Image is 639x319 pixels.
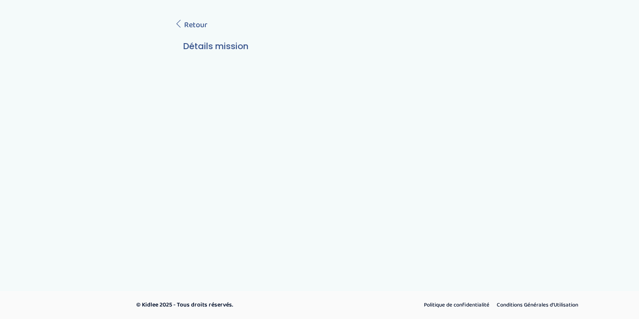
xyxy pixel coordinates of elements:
[136,300,356,310] p: © Kidlee 2025 - Tous droits réservés.
[175,19,207,31] a: Retour
[184,19,207,31] span: Retour
[421,300,492,311] a: Politique de confidentialité
[494,300,581,311] a: Conditions Générales d’Utilisation
[183,40,617,53] h3: Détails mission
